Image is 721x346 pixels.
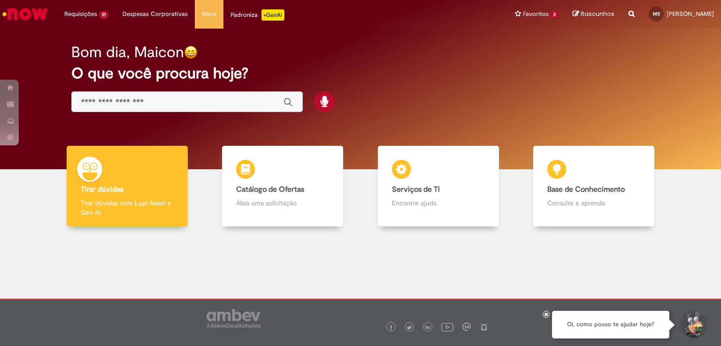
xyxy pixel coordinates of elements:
[184,45,198,59] img: happy-face.png
[441,321,453,333] img: logo_footer_youtube.png
[547,185,625,194] b: Base de Conhecimento
[480,323,488,331] img: logo_footer_naosei.png
[99,11,108,19] span: 21
[261,9,284,21] p: +GenAi
[573,10,614,19] a: Rascunhos
[81,198,174,217] p: Tirar dúvidas com Lupi Assist e Gen Ai
[360,146,516,227] a: Serviços de TI Encontre ajuda
[207,309,261,328] img: logo_footer_ambev_rotulo_gray.png
[236,185,304,194] b: Catálogo de Ofertas
[71,65,650,82] h2: O que você procura hoje?
[230,9,284,21] div: Padroniza
[392,198,485,208] p: Encontre ajuda
[389,325,393,330] img: logo_footer_facebook.png
[392,185,440,194] b: Serviços de TI
[523,9,549,19] span: Favoritos
[407,325,412,330] img: logo_footer_twitter.png
[653,11,660,17] span: MS
[236,198,329,208] p: Abra uma solicitação
[679,311,707,339] button: Iniciar Conversa de Suporte
[552,311,669,338] div: Oi, como posso te ajudar hoje?
[462,323,471,331] img: logo_footer_workplace.png
[547,198,640,208] p: Consulte e aprenda
[581,9,614,18] span: Rascunhos
[49,146,205,227] a: Tirar dúvidas Tirar dúvidas com Lupi Assist e Gen Ai
[1,5,49,23] img: ServiceNow
[425,325,430,331] img: logo_footer_linkedin.png
[205,146,361,227] a: Catálogo de Ofertas Abra uma solicitação
[64,9,97,19] span: Requisições
[81,185,123,194] b: Tirar dúvidas
[71,44,184,60] h2: Bom dia, Maicon
[516,146,672,227] a: Base de Conhecimento Consulte e aprenda
[667,10,714,18] span: [PERSON_NAME]
[202,9,216,19] span: More
[551,11,559,19] span: 2
[123,9,188,19] span: Despesas Corporativas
